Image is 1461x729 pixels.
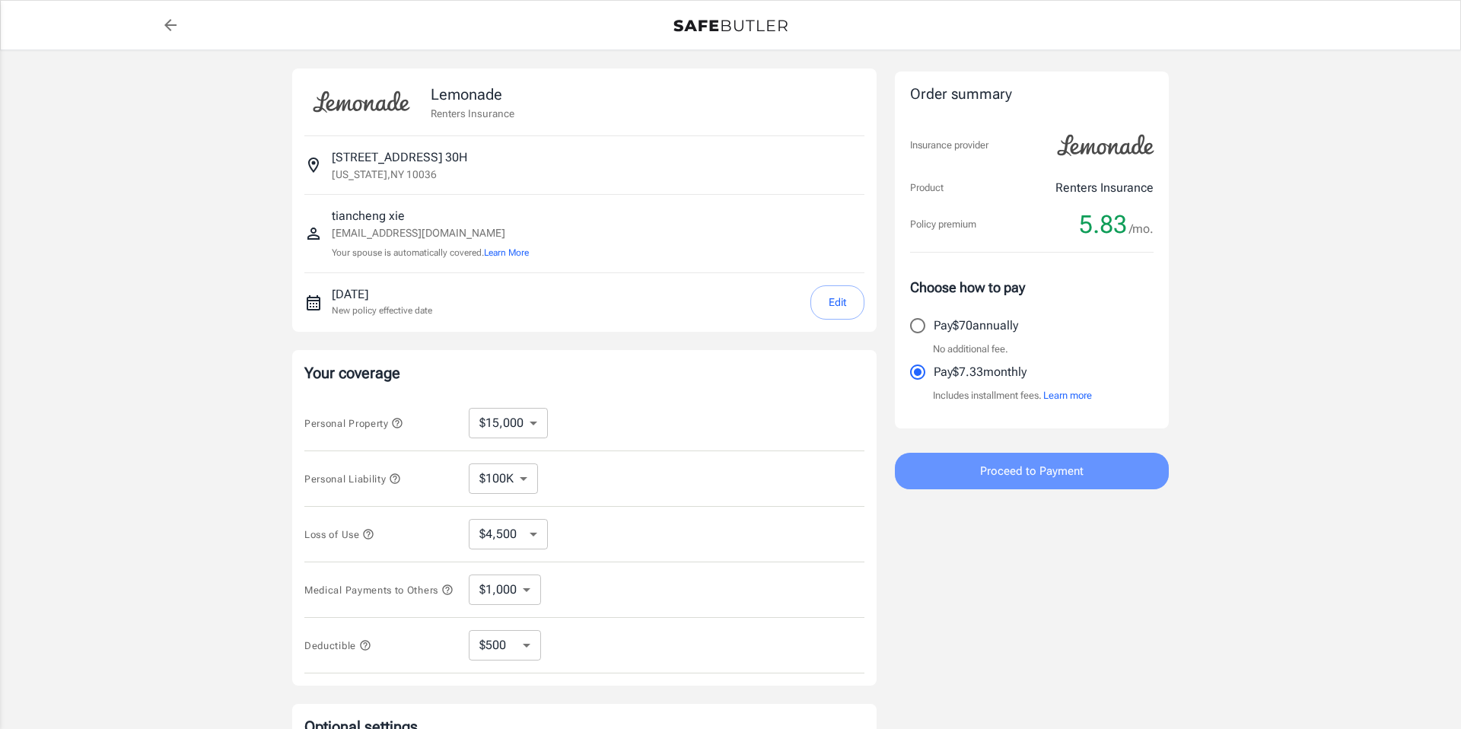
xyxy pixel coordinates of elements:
p: Product [910,180,944,196]
p: Your spouse is automatically covered. [332,246,529,260]
span: Personal Liability [304,473,401,485]
a: back to quotes [155,10,186,40]
span: Personal Property [304,418,403,429]
img: Lemonade [304,81,419,123]
span: Proceed to Payment [980,461,1084,481]
button: Proceed to Payment [895,453,1169,489]
p: Pay $7.33 monthly [934,363,1027,381]
p: New policy effective date [332,304,432,317]
p: [DATE] [332,285,432,304]
button: Learn More [484,246,529,259]
img: Back to quotes [673,20,788,32]
span: /mo. [1129,218,1154,240]
p: Pay $70 annually [934,317,1018,335]
p: Insurance provider [910,138,988,153]
p: [EMAIL_ADDRESS][DOMAIN_NAME] [332,225,529,241]
span: 5.83 [1079,209,1127,240]
svg: Insured address [304,156,323,174]
img: Lemonade [1049,124,1163,167]
p: Renters Insurance [1055,179,1154,197]
p: No additional fee. [933,342,1008,357]
svg: New policy start date [304,294,323,312]
button: Personal Liability [304,470,401,488]
p: Includes installment fees. [933,388,1092,403]
button: Loss of Use [304,525,374,543]
button: Edit [810,285,864,320]
div: Order summary [910,84,1154,106]
button: Medical Payments to Others [304,581,454,599]
button: Personal Property [304,414,403,432]
span: Loss of Use [304,529,374,540]
button: Learn more [1043,388,1092,403]
svg: Insured person [304,224,323,243]
p: [STREET_ADDRESS] 30H [332,148,467,167]
p: Policy premium [910,217,976,232]
span: Medical Payments to Others [304,584,454,596]
p: [US_STATE] , NY 10036 [332,167,437,182]
p: Choose how to pay [910,277,1154,298]
button: Deductible [304,636,371,654]
span: Deductible [304,640,371,651]
p: Your coverage [304,362,864,384]
p: tiancheng xie [332,207,529,225]
p: Lemonade [431,83,514,106]
p: Renters Insurance [431,106,514,121]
